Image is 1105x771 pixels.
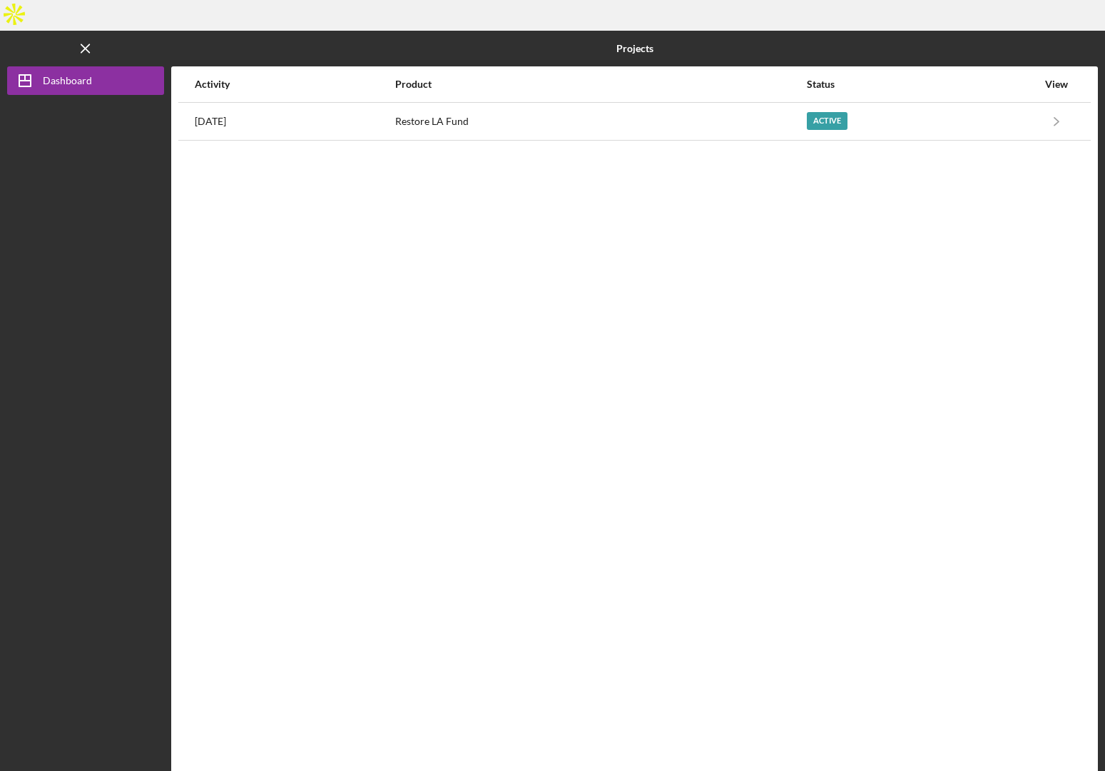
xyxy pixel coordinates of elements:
[395,79,806,90] div: Product
[195,79,394,90] div: Activity
[43,66,92,99] div: Dashboard
[807,79,1037,90] div: Status
[395,104,806,139] div: Restore LA Fund
[616,43,653,54] b: Projects
[7,66,164,95] button: Dashboard
[807,112,847,130] div: Active
[195,116,226,127] time: 2025-10-13 14:45
[1039,79,1074,90] div: View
